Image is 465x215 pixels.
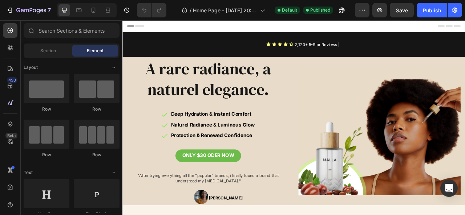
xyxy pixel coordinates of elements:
[6,48,212,103] h2: A rare radiance, a naturel elegance.
[3,3,54,17] button: 7
[7,77,17,83] div: 450
[24,152,69,158] div: Row
[24,23,120,38] input: Search Sections & Elements
[423,7,441,14] div: Publish
[282,7,297,13] span: Default
[87,47,104,54] span: Element
[40,47,56,54] span: Section
[108,62,120,73] span: Toggle open
[74,152,120,158] div: Row
[190,7,191,14] span: /
[417,3,447,17] button: Publish
[310,7,330,13] span: Published
[396,7,408,13] span: Save
[24,169,33,176] span: Text
[62,143,165,150] strong: Protection & Renewed Confidence
[24,64,38,71] span: Layout
[440,179,458,197] div: Open Intercom Messenger
[19,194,199,207] span: "After trying everything all the "popular" brands, i finally found a brand that understood my [ME...
[62,129,168,137] strong: Naturel Radiance & Luminous Glow
[108,167,120,178] span: Toggle open
[193,7,257,14] span: Home Page - [DATE] 20:51:15
[219,28,276,34] span: 2,120+ 5-Star Reviews |
[122,20,465,215] iframe: Design area
[390,3,414,17] button: Save
[76,168,142,175] strong: ONLY $30 ODER NOW
[137,3,166,17] div: Undo/Redo
[74,106,120,112] div: Row
[62,116,164,123] strong: Deep Hydration & Instant Comfort
[24,106,69,112] div: Row
[48,6,51,15] p: 7
[5,133,17,138] div: Beta
[67,164,151,180] button: <p><span style="font-size:17px;"><strong>&nbsp; &nbsp; &nbsp; ONLY $30 ODER NOW &nbsp; &nbsp; &nb...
